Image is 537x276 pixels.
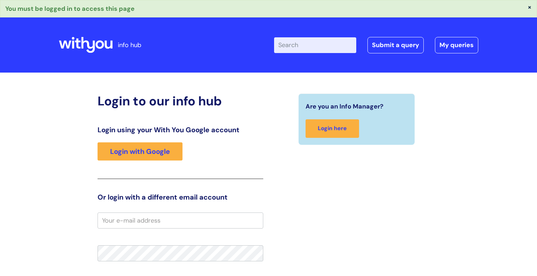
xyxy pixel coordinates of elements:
button: × [528,4,532,10]
input: Search [274,37,356,53]
a: Login here [306,119,359,138]
a: Login with Google [98,142,182,161]
input: Your e-mail address [98,212,263,229]
span: Are you an Info Manager? [306,101,384,112]
h3: Login using your With You Google account [98,126,263,134]
h2: Login to our info hub [98,94,263,109]
a: Submit a query [367,37,424,53]
p: info hub [118,39,141,51]
a: My queries [435,37,478,53]
h3: Or login with a different email account [98,193,263,201]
